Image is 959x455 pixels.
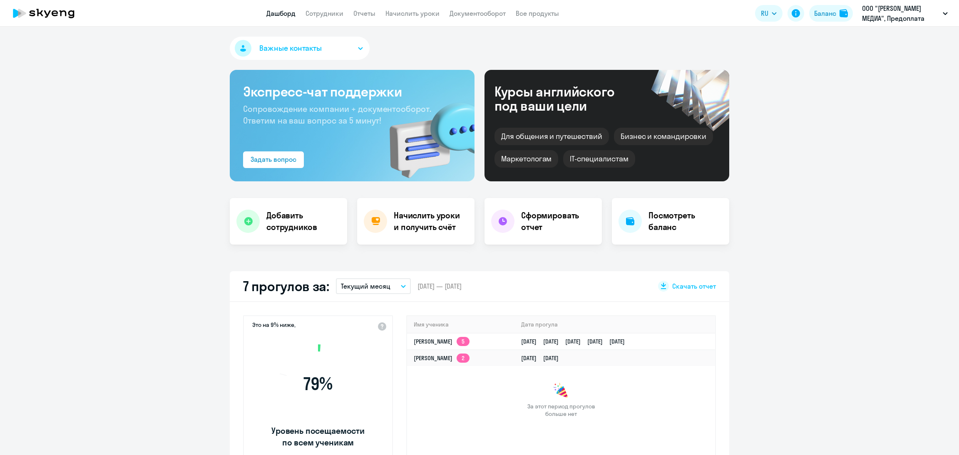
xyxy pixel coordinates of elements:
button: Текущий месяц [336,278,411,294]
a: Начислить уроки [385,9,440,17]
img: bg-img [378,88,475,181]
a: Дашборд [266,9,296,17]
span: Важные контакты [259,43,322,54]
app-skyeng-badge: 2 [457,354,470,363]
th: Имя ученика [407,316,514,333]
div: Баланс [814,8,836,18]
a: [PERSON_NAME]2 [414,354,470,362]
p: Текущий месяц [341,281,390,291]
h2: 7 прогулов за: [243,278,329,294]
button: RU [755,5,783,22]
button: Важные контакты [230,37,370,60]
a: Документооборот [450,9,506,17]
div: Задать вопрос [251,154,296,164]
p: ООО "[PERSON_NAME] МЕДИА", Предоплата [862,3,939,23]
span: Сопровождение компании + документооборот. Ответим на ваш вопрос за 5 минут! [243,104,431,126]
h4: Добавить сотрудников [266,210,340,233]
h3: Экспресс-чат поддержки [243,83,461,100]
a: Сотрудники [306,9,343,17]
span: Это на 9% ниже, [252,321,296,331]
a: [PERSON_NAME]5 [414,338,470,345]
a: Отчеты [353,9,375,17]
span: За этот период прогулов больше нет [526,403,596,418]
img: congrats [553,383,569,399]
button: ООО "[PERSON_NAME] МЕДИА", Предоплата [858,3,952,23]
span: [DATE] — [DATE] [417,282,462,291]
h4: Сформировать отчет [521,210,595,233]
th: Дата прогула [514,316,715,333]
a: [DATE][DATE][DATE][DATE][DATE] [521,338,631,345]
a: [DATE][DATE] [521,354,565,362]
span: Уровень посещаемости по всем ученикам [270,425,366,448]
div: Маркетологам [494,150,558,168]
img: balance [840,9,848,17]
button: Задать вопрос [243,151,304,168]
div: Бизнес и командировки [614,128,713,145]
app-skyeng-badge: 5 [457,337,470,346]
span: RU [761,8,768,18]
span: 79 % [270,374,366,394]
div: IT-специалистам [563,150,635,168]
div: Для общения и путешествий [494,128,609,145]
button: Балансbalance [809,5,853,22]
h4: Начислить уроки и получить счёт [394,210,466,233]
a: Все продукты [516,9,559,17]
span: Скачать отчет [672,282,716,291]
h4: Посмотреть баланс [648,210,723,233]
div: Курсы английского под ваши цели [494,84,637,113]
